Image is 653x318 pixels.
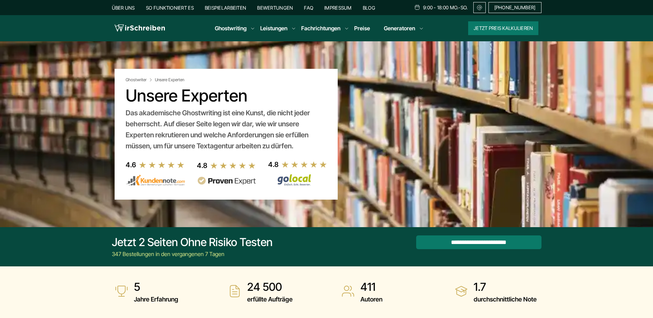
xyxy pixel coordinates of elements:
[363,5,375,11] a: Blog
[414,4,420,10] img: Schedule
[360,280,382,294] strong: 411
[354,25,370,32] a: Preise
[197,160,207,171] div: 4.8
[268,174,327,186] img: Wirschreiben Bewertungen
[257,5,293,11] a: Bewertungen
[494,5,536,10] span: [PHONE_NUMBER]
[360,294,382,305] span: Autoren
[146,5,194,11] a: So funktioniert es
[126,86,327,105] h1: Unsere Experten
[112,5,135,11] a: Über uns
[474,280,537,294] strong: 1.7
[210,162,256,169] img: stars
[115,284,128,298] img: Jahre Erfahrung
[197,177,256,185] img: provenexpert reviews
[247,294,293,305] span: erfüllte Aufträge
[384,24,415,32] a: Generatoren
[454,284,468,298] img: durchschnittliche Note
[476,5,483,10] img: Email
[228,284,242,298] img: erfüllte Aufträge
[155,77,184,83] span: Unsere Experten
[304,5,313,11] a: FAQ
[301,24,340,32] a: Fachrichtungen
[126,77,154,83] a: Ghostwriter
[134,294,178,305] span: Jahre Erfahrung
[126,174,185,186] img: kundennote
[324,5,352,11] a: Impressum
[341,284,355,298] img: Autoren
[488,2,541,13] a: [PHONE_NUMBER]
[281,161,327,168] img: stars
[268,159,278,170] div: 4.8
[139,161,185,169] img: stars
[260,24,287,32] a: Leistungen
[423,5,468,10] span: 9:00 - 18:00 Mo.-So.
[468,21,538,35] button: Jetzt Preis kalkulieren
[215,24,246,32] a: Ghostwriting
[112,250,273,258] div: 347 Bestellungen in den vergangenen 7 Tagen
[126,159,136,170] div: 4.6
[205,5,246,11] a: Beispielarbeiten
[126,107,327,151] div: Das akademische Ghostwriting ist eine Kunst, die nicht jeder beherrscht. Auf dieser Seite legen w...
[474,294,537,305] span: durchschnittliche Note
[115,23,165,33] img: logo wirschreiben
[134,280,178,294] strong: 5
[112,235,273,249] div: Jetzt 2 Seiten ohne Risiko testen
[247,280,293,294] strong: 24 500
